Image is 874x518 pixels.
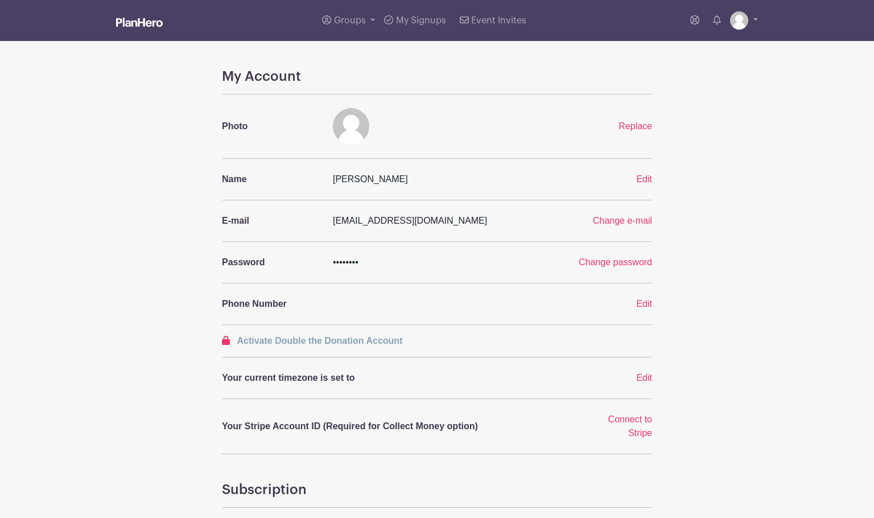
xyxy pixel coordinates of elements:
div: [PERSON_NAME] [326,172,585,186]
a: Edit [636,299,652,309]
p: Name [222,172,319,186]
p: Password [222,256,319,269]
span: Event Invites [471,16,526,25]
p: Your current timezone is set to [222,371,578,385]
a: Change password [579,257,652,267]
p: Phone Number [222,297,319,311]
h4: Subscription [222,482,652,498]
div: [EMAIL_ADDRESS][DOMAIN_NAME] [326,214,548,228]
h4: My Account [222,68,652,85]
img: default-ce2991bfa6775e67f084385cd625a349d9dcbb7a52a09fb2fda1e96e2d18dcdb.png [730,11,748,30]
span: Groups [334,16,366,25]
span: •••••••• [333,257,358,267]
a: Connect to Stripe [608,414,652,438]
p: Your Stripe Account ID (Required for Collect Money option) [222,420,578,433]
a: Replace [619,121,652,131]
img: default-ce2991bfa6775e67f084385cd625a349d9dcbb7a52a09fb2fda1e96e2d18dcdb.png [333,108,369,145]
p: Photo [222,120,319,133]
a: Edit [636,373,652,383]
a: Change e-mail [593,216,652,225]
a: Edit [636,174,652,184]
span: My Signups [396,16,446,25]
span: Activate Double the Donation Account [237,336,402,346]
img: logo_white-6c42ec7e38ccf1d336a20a19083b03d10ae64f83f12c07503d8b9e83406b4c7d.svg [116,18,163,27]
p: E-mail [222,214,319,228]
